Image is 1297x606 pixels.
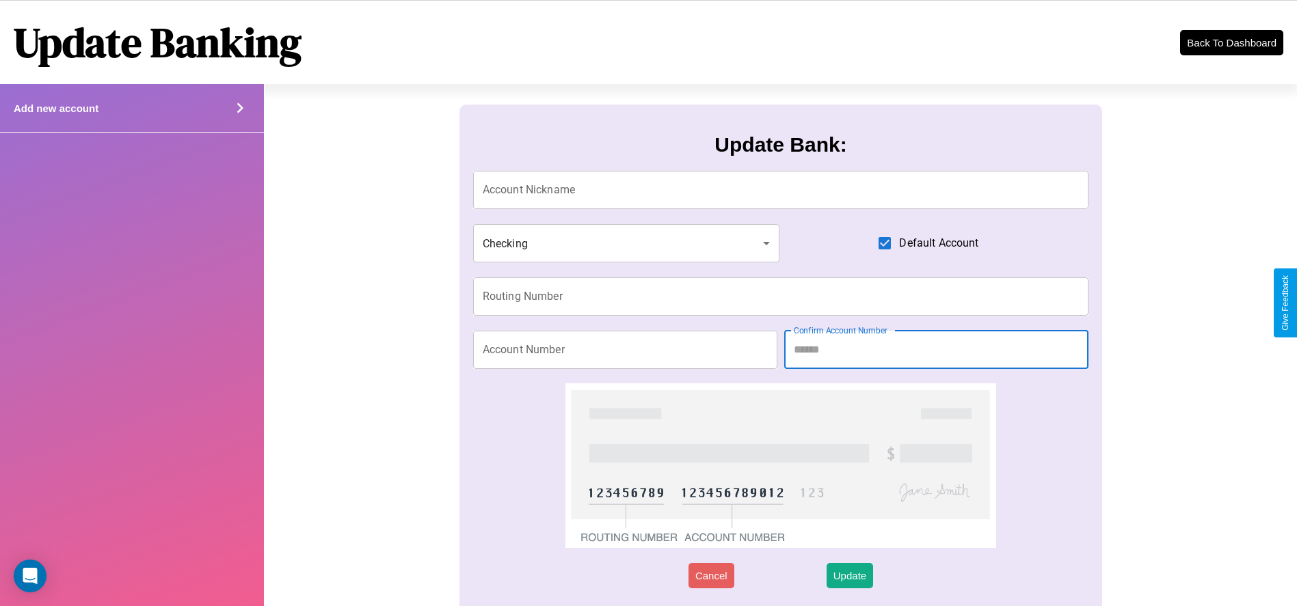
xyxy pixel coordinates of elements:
[1281,275,1290,331] div: Give Feedback
[1180,30,1283,55] button: Back To Dashboard
[714,133,846,156] h3: Update Bank:
[14,560,46,592] div: Open Intercom Messenger
[899,235,978,251] span: Default Account
[565,383,997,548] img: check
[688,563,734,588] button: Cancel
[14,102,98,114] h4: Add new account
[794,325,887,336] label: Confirm Account Number
[473,224,779,262] div: Checking
[827,563,873,588] button: Update
[14,14,302,70] h1: Update Banking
